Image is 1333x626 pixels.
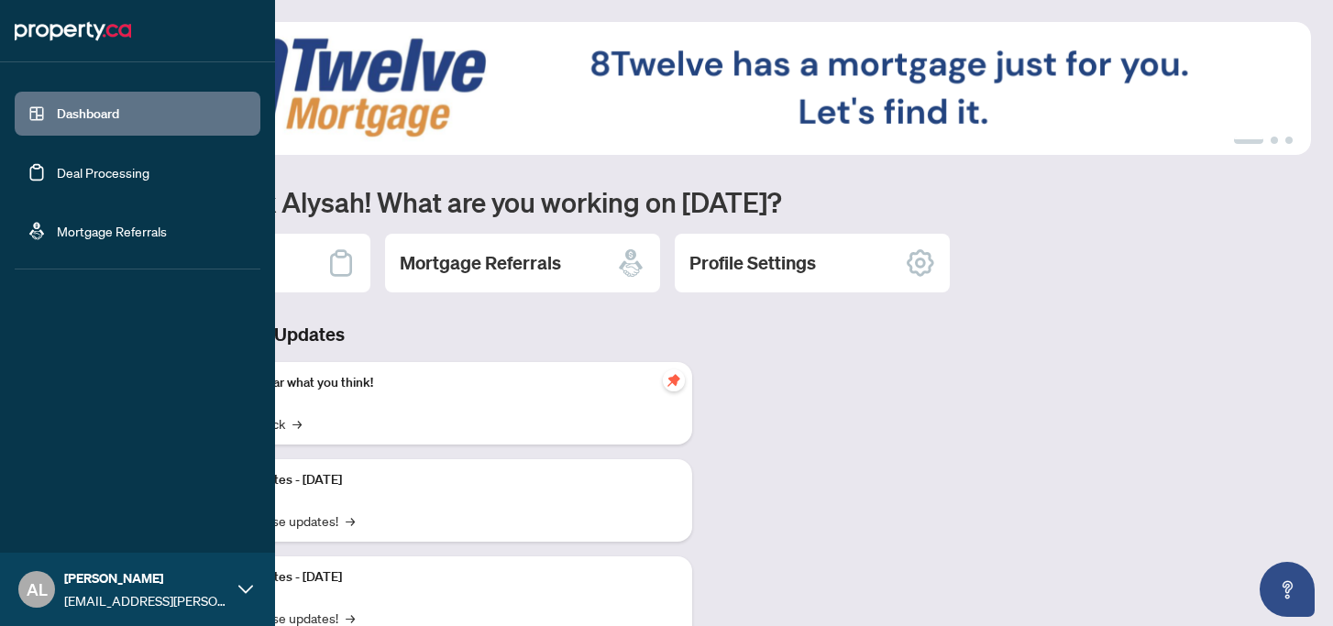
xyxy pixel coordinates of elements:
[400,250,561,276] h2: Mortgage Referrals
[64,568,229,588] span: [PERSON_NAME]
[1234,137,1263,144] button: 1
[15,16,131,46] img: logo
[57,164,149,181] a: Deal Processing
[663,369,685,391] span: pushpin
[1285,137,1293,144] button: 3
[193,470,678,490] p: Platform Updates - [DATE]
[689,250,816,276] h2: Profile Settings
[346,511,355,531] span: →
[95,22,1311,155] img: Slide 0
[95,184,1311,219] h1: Welcome back Alysah! What are you working on [DATE]?
[27,577,48,602] span: AL
[1260,562,1315,617] button: Open asap
[1271,137,1278,144] button: 2
[292,413,302,434] span: →
[95,322,692,347] h3: Brokerage & Industry Updates
[64,590,229,610] span: [EMAIL_ADDRESS][PERSON_NAME][DOMAIN_NAME]
[57,223,167,239] a: Mortgage Referrals
[193,567,678,588] p: Platform Updates - [DATE]
[57,105,119,122] a: Dashboard
[193,373,678,393] p: We want to hear what you think!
